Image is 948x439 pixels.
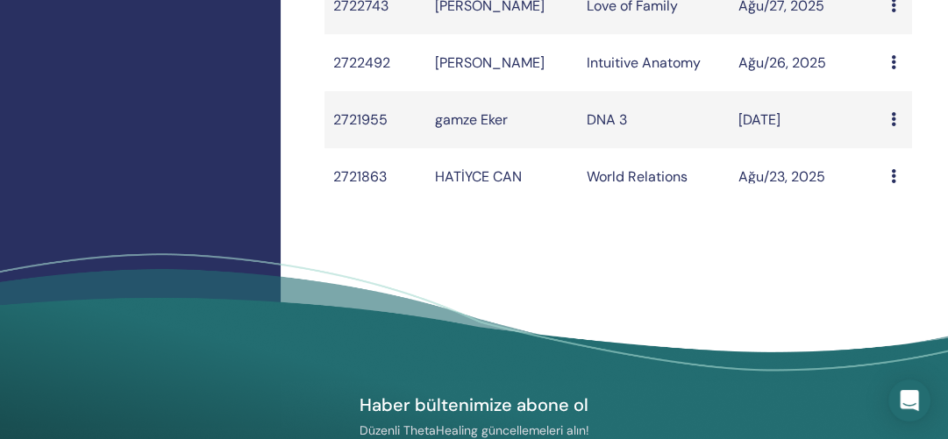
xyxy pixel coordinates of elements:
td: gamze Eker [426,91,578,148]
td: Ağu/26, 2025 [730,34,881,91]
td: 2721955 [324,91,426,148]
td: World Relations [578,148,730,205]
td: HATİYCE CAN [426,148,578,205]
td: Ağu/23, 2025 [730,148,881,205]
td: [PERSON_NAME] [426,34,578,91]
td: 2721863 [324,148,426,205]
h4: Haber bültenimize abone ol [272,393,677,416]
td: [DATE] [730,91,881,148]
td: 2722492 [324,34,426,91]
div: Open Intercom Messenger [888,379,930,421]
td: DNA 3 [578,91,730,148]
p: Düzenli ThetaHealing güncellemeleri alın! [272,422,677,438]
td: Intuitive Anatomy [578,34,730,91]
